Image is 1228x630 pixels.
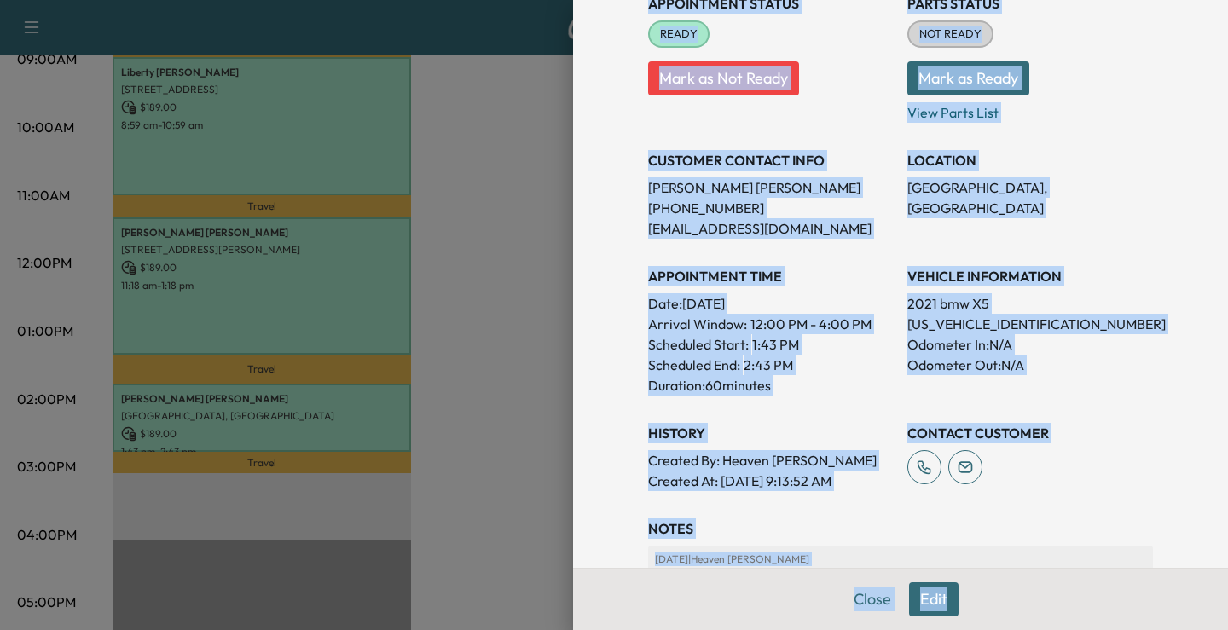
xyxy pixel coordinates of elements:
p: [DATE] | Heaven [PERSON_NAME] [655,552,1146,566]
h3: APPOINTMENT TIME [648,266,894,286]
button: Mark as Not Ready [648,61,799,95]
p: Odometer In: N/A [907,334,1153,355]
p: Created By : Heaven [PERSON_NAME] [648,450,894,471]
p: Scheduled End: [648,355,740,375]
p: View Parts List [907,95,1153,123]
p: Created At : [DATE] 9:13:52 AM [648,471,894,491]
span: READY [650,26,708,43]
h3: VEHICLE INFORMATION [907,266,1153,286]
span: NOT READY [909,26,992,43]
h3: CONTACT CUSTOMER [907,423,1153,443]
button: Edit [909,582,959,616]
p: [EMAIL_ADDRESS][DOMAIN_NAME] [648,218,894,239]
p: [GEOGRAPHIC_DATA], [GEOGRAPHIC_DATA] [907,177,1153,218]
p: [US_VEHICLE_IDENTIFICATION_NUMBER] [907,314,1153,334]
p: Scheduled Start: [648,334,749,355]
p: 2:43 PM [744,355,793,375]
p: 2021 bmw X5 [907,293,1153,314]
button: Mark as Ready [907,61,1029,95]
p: Duration: 60 minutes [648,375,894,396]
span: 12:00 PM - 4:00 PM [750,314,872,334]
h3: CUSTOMER CONTACT INFO [648,150,894,171]
p: 1:43 PM [752,334,799,355]
h3: LOCATION [907,150,1153,171]
p: Date: [DATE] [648,293,894,314]
p: [PERSON_NAME] [PERSON_NAME] [648,177,894,198]
p: [PHONE_NUMBER] [648,198,894,218]
p: Odometer Out: N/A [907,355,1153,375]
p: Arrival Window: [648,314,894,334]
h3: NOTES [648,518,1153,539]
button: Close [843,582,902,616]
h3: History [648,423,894,443]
